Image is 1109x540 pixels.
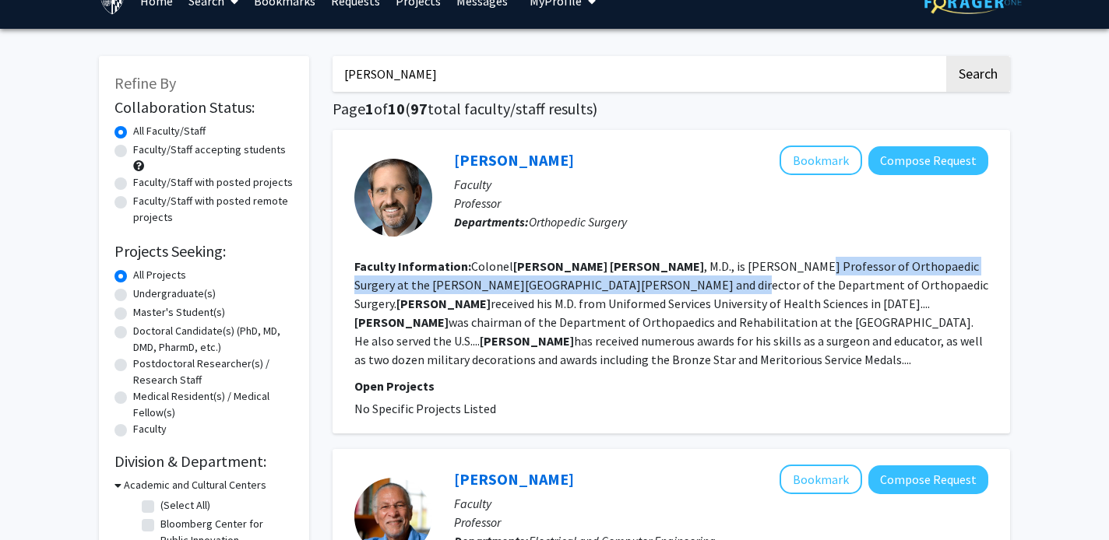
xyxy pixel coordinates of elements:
[354,258,988,367] fg-read-more: Colonel , M.D., is [PERSON_NAME] Professor of Orthopaedic Surgery at the [PERSON_NAME][GEOGRAPHIC...
[780,146,862,175] button: Add James Ficke to Bookmarks
[12,470,66,528] iframe: Chat
[114,98,294,117] h2: Collaboration Status:
[133,193,294,226] label: Faculty/Staff with posted remote projects
[133,174,293,191] label: Faculty/Staff with posted projects
[780,465,862,494] button: Add James West to Bookmarks
[610,258,704,274] b: [PERSON_NAME]
[454,513,988,531] p: Professor
[868,146,988,175] button: Compose Request to James Ficke
[529,214,627,230] span: Orthopedic Surgery
[114,73,176,93] span: Refine By
[333,56,944,92] input: Search Keywords
[354,377,988,395] p: Open Projects
[133,267,186,283] label: All Projects
[513,258,607,274] b: [PERSON_NAME]
[454,469,574,489] a: [PERSON_NAME]
[454,150,574,170] a: [PERSON_NAME]
[133,421,167,437] label: Faculty
[133,323,294,356] label: Doctoral Candidate(s) (PhD, MD, DMD, PharmD, etc.)
[454,175,988,194] p: Faculty
[354,258,471,274] b: Faculty Information:
[868,465,988,494] button: Compose Request to James West
[388,99,405,118] span: 10
[133,304,225,321] label: Master's Student(s)
[396,296,491,311] b: [PERSON_NAME]
[133,356,294,388] label: Postdoctoral Researcher(s) / Research Staff
[333,100,1010,118] h1: Page of ( total faculty/staff results)
[124,477,266,493] h3: Academic and Cultural Centers
[133,388,294,421] label: Medical Resident(s) / Medical Fellow(s)
[454,494,988,513] p: Faculty
[114,242,294,261] h2: Projects Seeking:
[454,194,988,212] p: Professor
[480,333,574,349] b: [PERSON_NAME]
[114,452,294,471] h2: Division & Department:
[133,142,286,158] label: Faculty/Staff accepting students
[410,99,428,118] span: 97
[133,123,206,139] label: All Faculty/Staff
[160,497,210,514] label: (Select All)
[354,314,449,330] b: [PERSON_NAME]
[946,56,1010,92] button: Search
[454,214,529,230] b: Departments:
[365,99,374,118] span: 1
[133,286,216,302] label: Undergraduate(s)
[354,401,496,416] span: No Specific Projects Listed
